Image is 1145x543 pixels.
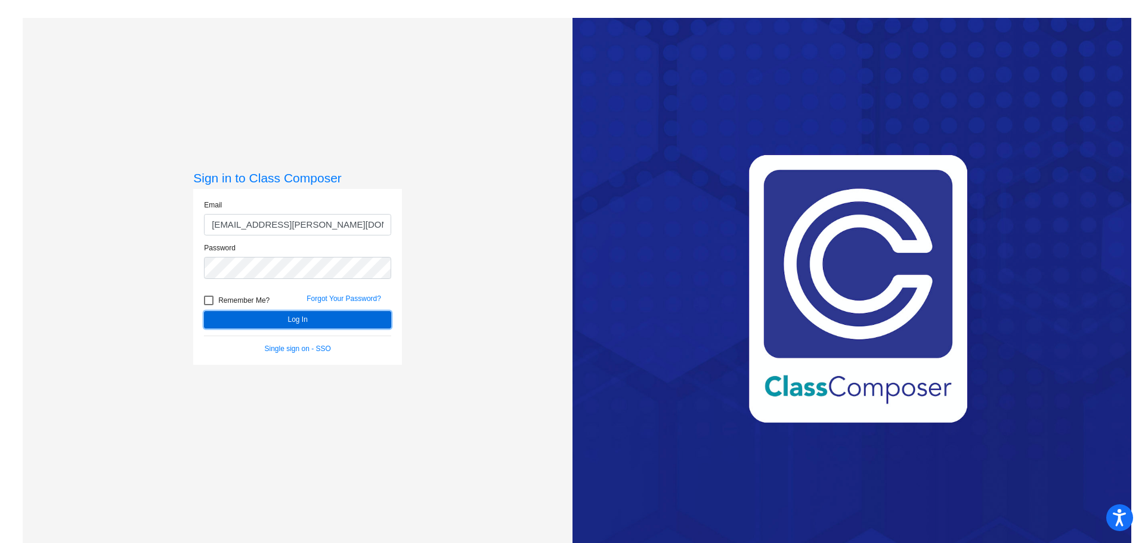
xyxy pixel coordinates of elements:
[204,311,391,328] button: Log In
[204,200,222,210] label: Email
[307,294,381,303] a: Forgot Your Password?
[265,345,331,353] a: Single sign on - SSO
[193,170,402,185] h3: Sign in to Class Composer
[218,293,270,308] span: Remember Me?
[204,243,236,253] label: Password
